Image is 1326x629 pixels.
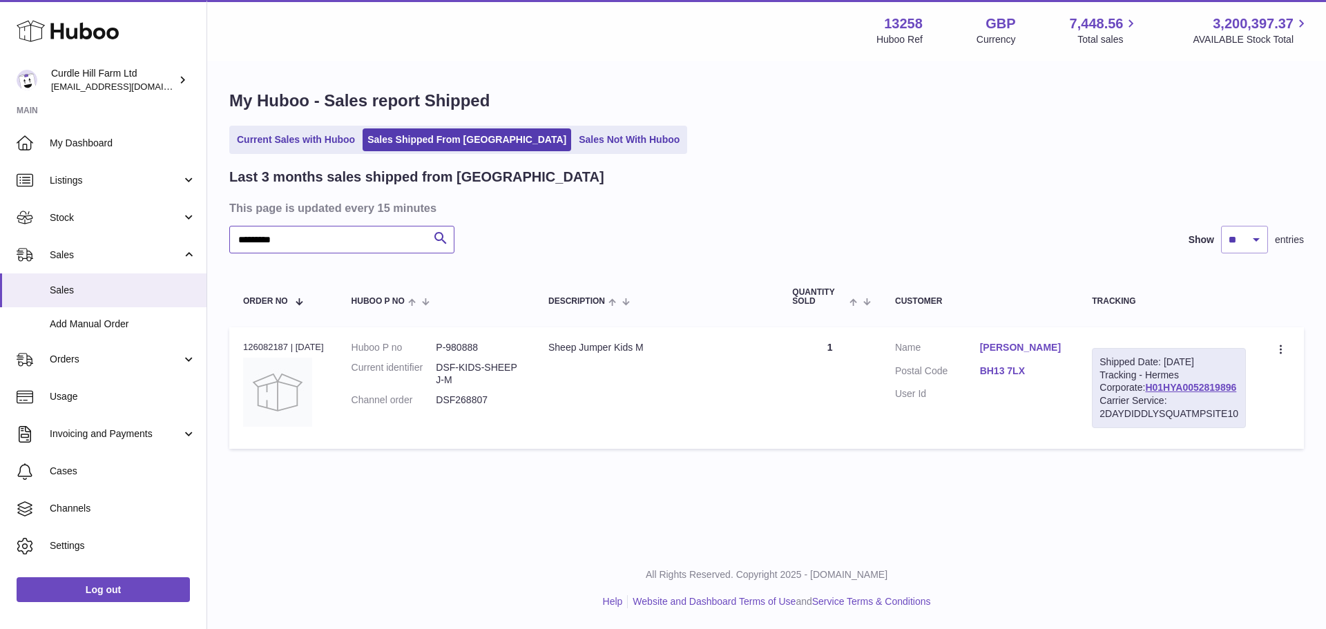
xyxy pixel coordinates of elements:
[17,577,190,602] a: Log out
[1189,233,1214,246] label: Show
[51,81,203,92] span: [EMAIL_ADDRESS][DOMAIN_NAME]
[50,318,196,331] span: Add Manual Order
[895,365,980,381] dt: Postal Code
[603,596,623,607] a: Help
[986,14,1015,33] strong: GBP
[633,596,796,607] a: Website and Dashboard Terms of Use
[50,284,196,297] span: Sales
[1193,33,1309,46] span: AVAILABLE Stock Total
[895,341,980,358] dt: Name
[243,297,288,306] span: Order No
[574,128,684,151] a: Sales Not With Huboo
[50,249,182,262] span: Sales
[436,361,521,387] dd: DSF-KIDS-SHEEPJ-M
[778,327,881,449] td: 1
[229,200,1300,215] h3: This page is updated every 15 minutes
[1099,394,1238,420] div: Carrier Service: 2DAYDIDDLYSQUATMPSITE10
[980,365,1065,378] a: BH13 7LX
[50,427,182,441] span: Invoicing and Payments
[363,128,571,151] a: Sales Shipped From [GEOGRAPHIC_DATA]
[548,341,765,354] div: Sheep Jumper Kids M
[436,394,521,407] dd: DSF268807
[50,137,196,150] span: My Dashboard
[884,14,923,33] strong: 13258
[1070,14,1124,33] span: 7,448.56
[17,70,37,90] img: internalAdmin-13258@internal.huboo.com
[1092,297,1246,306] div: Tracking
[1070,14,1140,46] a: 7,448.56 Total sales
[218,568,1315,581] p: All Rights Reserved. Copyright 2025 - [DOMAIN_NAME]
[229,168,604,186] h2: Last 3 months sales shipped from [GEOGRAPHIC_DATA]
[1145,382,1236,393] a: H01HYA0052819896
[812,596,931,607] a: Service Terms & Conditions
[895,387,980,400] dt: User Id
[792,288,845,306] span: Quantity Sold
[1275,233,1304,246] span: entries
[1077,33,1139,46] span: Total sales
[50,539,196,552] span: Settings
[50,211,182,224] span: Stock
[977,33,1016,46] div: Currency
[548,297,605,306] span: Description
[50,390,196,403] span: Usage
[352,341,436,354] dt: Huboo P no
[1092,348,1246,428] div: Tracking - Hermes Corporate:
[895,297,1064,306] div: Customer
[1193,14,1309,46] a: 3,200,397.37 AVAILABLE Stock Total
[243,358,312,427] img: no-photo.jpg
[50,502,196,515] span: Channels
[50,174,182,187] span: Listings
[229,90,1304,112] h1: My Huboo - Sales report Shipped
[352,361,436,387] dt: Current identifier
[50,353,182,366] span: Orders
[980,341,1065,354] a: [PERSON_NAME]
[50,465,196,478] span: Cases
[876,33,923,46] div: Huboo Ref
[243,341,324,354] div: 126082187 | [DATE]
[352,297,405,306] span: Huboo P no
[436,341,521,354] dd: P-980888
[232,128,360,151] a: Current Sales with Huboo
[1099,356,1238,369] div: Shipped Date: [DATE]
[51,67,175,93] div: Curdle Hill Farm Ltd
[1213,14,1294,33] span: 3,200,397.37
[628,595,930,608] li: and
[352,394,436,407] dt: Channel order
